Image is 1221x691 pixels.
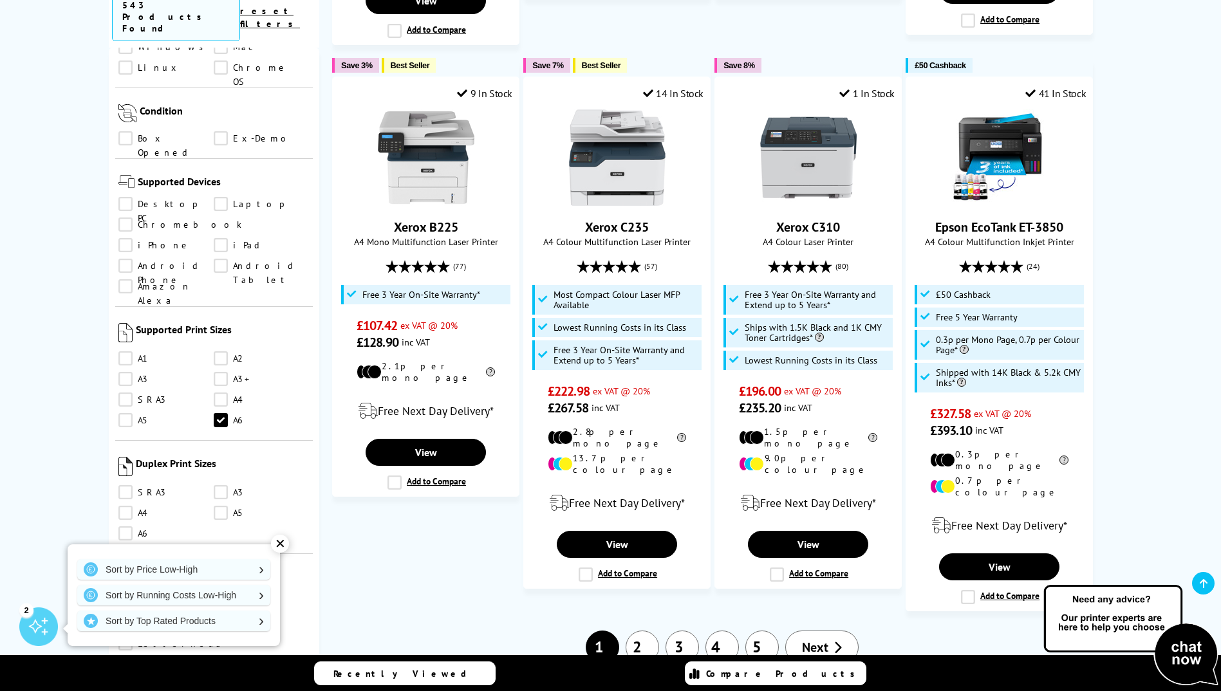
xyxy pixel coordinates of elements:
[573,58,628,73] button: Best Seller
[357,334,398,351] span: £128.90
[776,219,840,235] a: Xerox C310
[579,567,657,582] label: Add to Compare
[770,567,848,582] label: Add to Compare
[723,60,754,70] span: Save 8%
[722,235,895,248] span: A4 Colour Laser Printer
[118,526,214,540] a: A6
[1027,254,1039,279] span: (24)
[118,457,133,476] img: Duplex Print Sizes
[214,60,310,75] a: Chrome OS
[1025,87,1086,100] div: 41 In Stock
[939,553,1059,580] a: View
[378,109,474,206] img: Xerox B225
[839,87,895,100] div: 1 In Stock
[739,452,877,475] li: 9.0p per colour page
[523,58,570,73] button: Save 7%
[240,5,300,30] a: reset filters
[592,401,620,414] span: inc VAT
[118,372,214,386] a: A3
[569,196,666,208] a: Xerox C235
[975,424,1003,436] span: inc VAT
[339,235,512,248] span: A4 Mono Multifunction Laser Printer
[548,400,588,416] span: £267.58
[930,405,971,422] span: £327.58
[214,131,310,145] a: Ex-Demo
[685,661,866,685] a: Compare Products
[930,448,1068,472] li: 0.3p per mono page
[214,197,310,211] a: Laptop
[936,335,1081,355] span: 0.3p per Mono Page, 0.7p per Colour Page*
[745,290,890,310] span: Free 3 Year On-Site Warranty and Extend up to 5 Years*
[961,14,1039,28] label: Add to Compare
[936,290,991,300] span: £50 Cashback
[402,336,430,348] span: inc VAT
[554,290,699,310] span: Most Compact Colour Laser MFP Available
[77,559,270,580] a: Sort by Price Low-High
[136,323,310,345] span: Supported Print Sizes
[666,631,699,664] a: 3
[19,603,33,617] div: 2
[394,219,458,235] a: Xerox B225
[366,439,485,466] a: View
[333,668,480,679] span: Recently Viewed
[582,60,621,70] span: Best Seller
[722,485,895,521] div: modal_delivery
[118,238,214,252] a: iPhone
[548,383,590,400] span: £222.98
[714,58,761,73] button: Save 8%
[557,531,676,558] a: View
[626,631,659,664] a: 2
[705,631,739,664] a: 4
[530,485,704,521] div: modal_delivery
[118,351,214,365] a: A1
[569,109,666,206] img: Xerox C235
[530,235,704,248] span: A4 Colour Multifunction Laser Printer
[554,322,686,333] span: Lowest Running Costs in its Class
[314,661,496,685] a: Recently Viewed
[913,508,1086,544] div: modal_delivery
[643,87,704,100] div: 14 In Stock
[913,235,1086,248] span: A4 Colour Multifunction Inkjet Printer
[760,196,857,208] a: Xerox C310
[593,385,650,397] span: ex VAT @ 20%
[341,60,372,70] span: Save 3%
[362,290,480,300] span: Free 3 Year On-Site Warranty*
[745,322,890,343] span: Ships with 1.5K Black and 1K CMY Toner Cartridges*
[357,317,397,334] span: £107.42
[706,668,862,679] span: Compare Products
[140,104,310,125] span: Condition
[378,196,474,208] a: Xerox B225
[214,238,310,252] a: iPad
[136,457,310,479] span: Duplex Print Sizes
[400,319,458,331] span: ex VAT @ 20%
[644,254,657,279] span: (57)
[457,87,512,100] div: 9 In Stock
[214,40,310,54] a: Mac
[118,131,214,145] a: Box Opened
[118,217,242,232] a: Chromebook
[548,452,686,475] li: 13.7p per colour page
[118,279,214,293] a: Amazon Alexa
[271,535,289,553] div: ✕
[748,531,868,558] a: View
[951,196,1048,208] a: Epson EcoTank ET-3850
[1041,583,1221,688] img: Open Live Chat window
[118,392,214,407] a: SRA3
[915,60,965,70] span: £50 Cashback
[906,58,972,73] button: £50 Cashback
[214,506,310,520] a: A5
[138,175,310,190] span: Supported Devices
[760,109,857,206] img: Xerox C310
[936,312,1018,322] span: Free 5 Year Warranty
[357,360,495,383] li: 2.1p per mono page
[118,40,214,54] a: Windows
[554,345,699,365] span: Free 3 Year On-Site Warranty and Extend up to 5 Years*
[387,475,466,490] label: Add to Compare
[745,355,877,365] span: Lowest Running Costs in its Class
[391,60,430,70] span: Best Seller
[118,485,214,499] a: SRA3
[77,585,270,605] a: Sort by Running Costs Low-High
[802,639,828,656] span: Next
[784,385,841,397] span: ex VAT @ 20%
[585,219,649,235] a: Xerox C235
